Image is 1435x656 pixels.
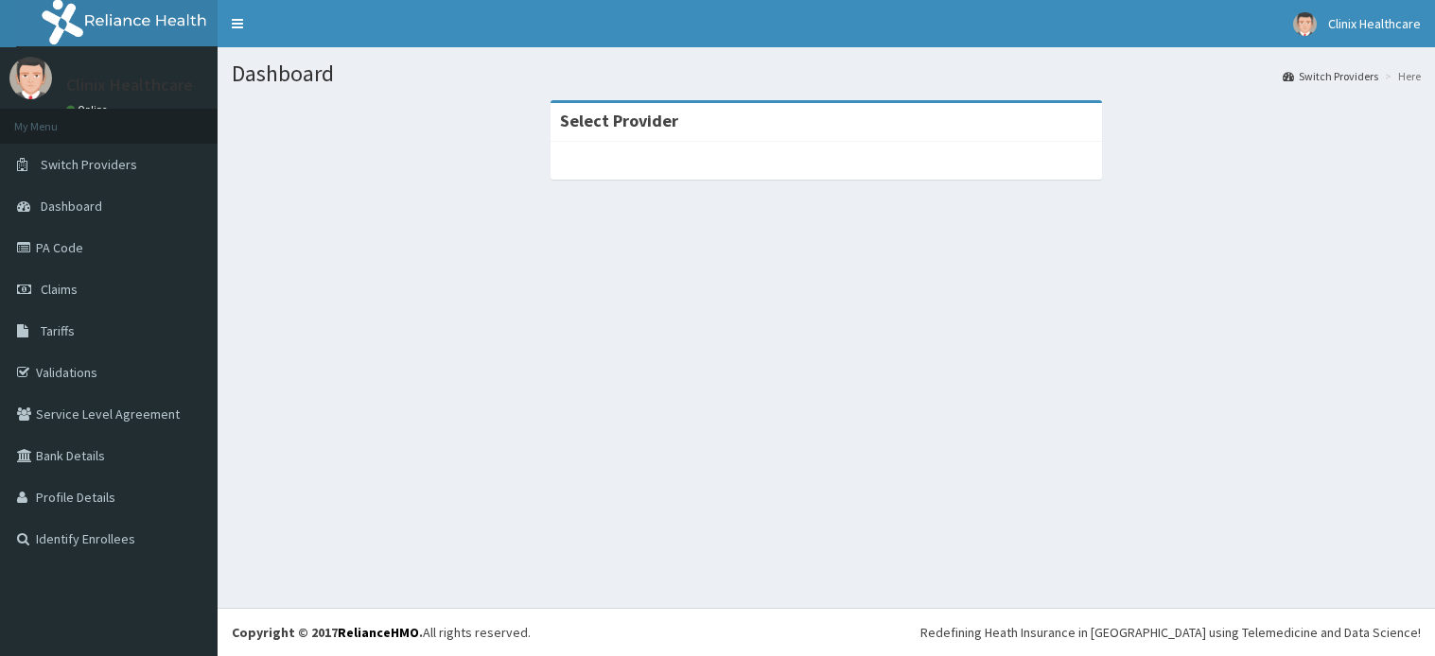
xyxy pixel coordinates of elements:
[560,110,678,131] strong: Select Provider
[41,322,75,339] span: Tariffs
[218,608,1435,656] footer: All rights reserved.
[41,281,78,298] span: Claims
[232,61,1421,86] h1: Dashboard
[1380,68,1421,84] li: Here
[232,624,423,641] strong: Copyright © 2017 .
[9,57,52,99] img: User Image
[338,624,419,641] a: RelianceHMO
[1293,12,1317,36] img: User Image
[66,77,193,94] p: Clinix Healthcare
[920,623,1421,642] div: Redefining Heath Insurance in [GEOGRAPHIC_DATA] using Telemedicine and Data Science!
[41,198,102,215] span: Dashboard
[1328,15,1421,32] span: Clinix Healthcare
[41,156,137,173] span: Switch Providers
[1283,68,1378,84] a: Switch Providers
[66,103,112,116] a: Online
